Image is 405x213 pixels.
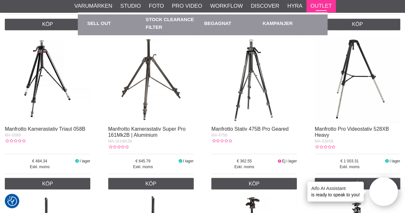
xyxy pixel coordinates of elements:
[263,14,318,32] a: Kampanjer
[211,37,297,122] img: Manfrotto Stativ 475B Pro Geared
[108,164,178,169] span: Exkl. moms
[315,126,389,137] a: Manfrotto Pro Videostativ 528XB Heavy
[310,2,332,10] a: Outlet
[385,159,390,163] i: I lager
[389,159,400,163] span: I lager
[108,158,178,164] span: 645.79
[315,158,385,164] span: 1 003.31
[211,133,227,137] span: MA-475B
[287,2,302,10] a: Hyra
[7,195,17,207] button: Samtyckesinställningar
[120,2,141,10] a: Studio
[211,158,277,164] span: 362.55
[5,19,90,30] a: Köp
[204,14,260,32] a: Begagnat
[307,182,364,201] div: is ready to speak to you!
[5,133,21,137] span: MA-058B
[108,126,186,137] a: Manfrotto Kamerastativ Super Pro 161Mk2B | Aluminium
[5,37,90,122] img: Manfrotto Kamerastativ Triaut 058B
[108,178,194,189] a: Köp
[5,178,90,189] a: Köp
[108,37,194,122] img: Manfrotto Kamerastativ Super Pro 161Mk2B | Aluminium
[149,2,164,10] a: Foto
[315,139,333,143] span: MA-528XB
[251,2,279,10] a: Discover
[211,164,277,169] span: Exkl. moms
[5,158,75,164] span: 484.34
[87,14,143,32] a: Sell out
[183,159,193,163] span: I lager
[108,139,132,143] span: MA-161MK2B
[211,126,288,131] a: Manfrotto Stativ 475B Pro Geared
[315,178,400,189] a: Köp
[315,37,400,122] img: Manfrotto Pro Videostativ 528XB Heavy
[74,2,112,10] a: Varumärken
[7,196,17,206] img: Revisit consent button
[5,164,75,169] span: Exkl. moms
[315,144,335,150] div: Kundbetyg: 0
[172,2,202,10] a: Pro Video
[311,185,360,192] h4: Aifo AI Assistant
[108,144,129,150] div: Kundbetyg: 0
[146,14,201,32] a: Stock Clearance Filter
[5,138,25,143] div: Kundbetyg: 0
[315,164,385,169] span: Exkl. moms
[178,159,183,163] i: I lager
[80,159,90,163] span: I lager
[277,159,282,163] i: Ej i lager
[211,138,232,143] div: Kundbetyg: 0
[211,178,297,189] a: Köp
[315,19,400,30] a: Köp
[282,159,297,163] span: Ej i lager
[5,126,85,131] a: Manfrotto Kamerastativ Triaut 058B
[210,2,243,10] a: Workflow
[75,159,80,163] i: I lager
